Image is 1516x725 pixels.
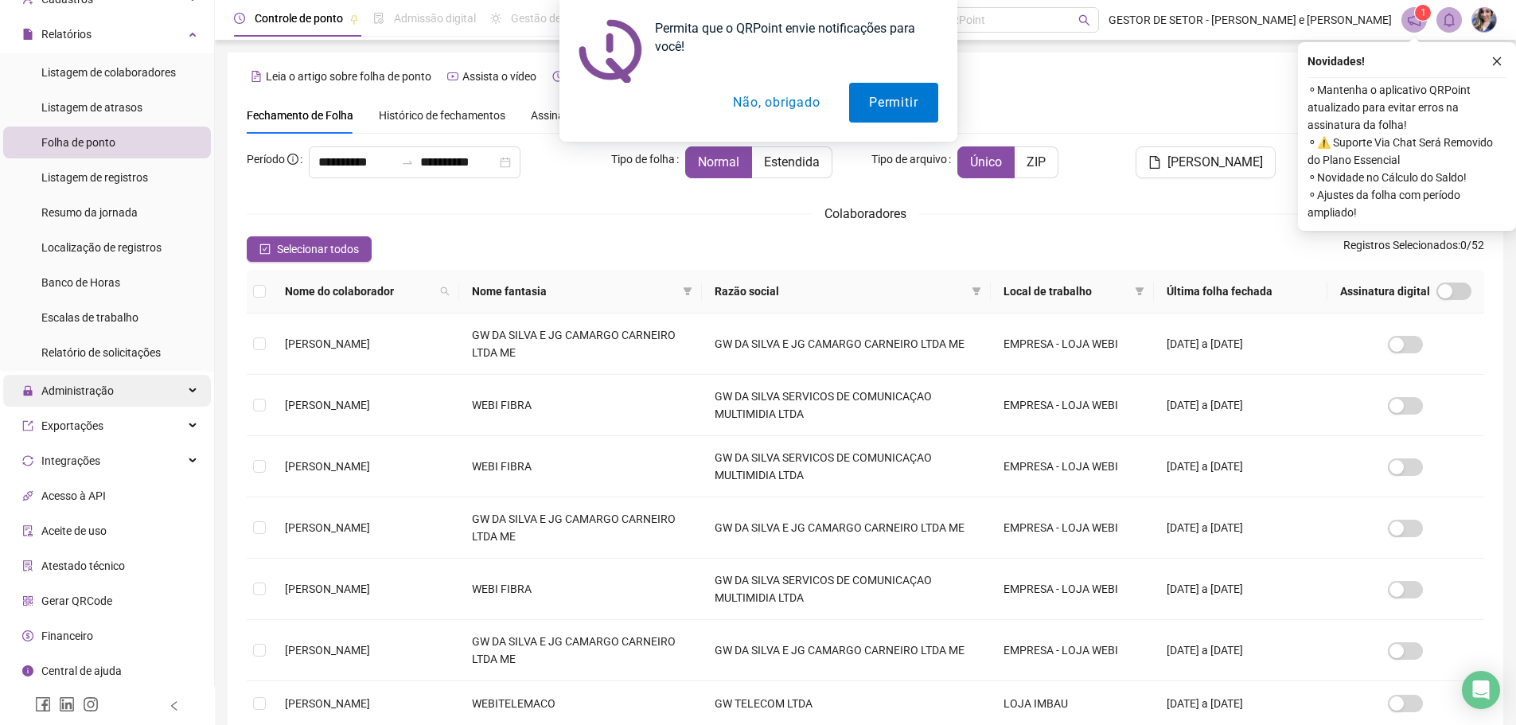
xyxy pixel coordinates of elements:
span: swap-right [401,156,414,169]
td: EMPRESA - LOJA WEBI [991,620,1154,681]
td: GW DA SILVA SERVICOS DE COMUNICAÇAO MULTIMIDIA LTDA [702,375,991,436]
td: GW DA SILVA E JG CAMARGO CARNEIRO LTDA ME [459,620,702,681]
span: filter [968,279,984,303]
td: [DATE] a [DATE] [1154,314,1327,375]
td: WEBI FIBRA [459,375,702,436]
span: to [401,156,414,169]
td: WEBI FIBRA [459,559,702,620]
span: : 0 / 52 [1343,236,1484,262]
td: GW DA SILVA E JG CAMARGO CARNEIRO LTDA ME [702,497,991,559]
span: ZIP [1027,154,1046,170]
span: ⚬ Ajustes da folha com período ampliado! [1308,186,1506,221]
td: EMPRESA - LOJA WEBI [991,497,1154,559]
span: Central de ajuda [41,665,122,677]
span: search [437,279,453,303]
span: Estendida [764,154,820,170]
span: left [169,700,180,711]
td: GW DA SILVA E JG CAMARGO CARNEIRO LTDA ME [702,314,991,375]
span: solution [22,560,33,571]
span: Relatório de solicitações [41,346,161,359]
th: Última folha fechada [1154,270,1327,314]
span: filter [1132,279,1148,303]
span: filter [1135,286,1144,296]
span: Gerar QRCode [41,594,112,607]
span: Assinatura digital [1340,283,1430,300]
span: filter [972,286,981,296]
span: Local de trabalho [1004,283,1128,300]
span: Listagem de registros [41,171,148,184]
span: [PERSON_NAME] [285,399,370,411]
span: audit [22,525,33,536]
span: Razão social [715,283,965,300]
span: Aceite de uso [41,524,107,537]
td: EMPRESA - LOJA WEBI [991,559,1154,620]
span: search [440,286,450,296]
span: export [22,420,33,431]
span: [PERSON_NAME] [285,337,370,350]
span: Integrações [41,454,100,467]
span: Colaboradores [824,206,906,221]
span: Nome fantasia [472,283,676,300]
td: GW DA SILVA E JG CAMARGO CARNEIRO LTDA ME [459,314,702,375]
span: Registros Selecionados [1343,239,1458,251]
span: Tipo de folha [611,150,675,168]
span: Acesso à API [41,489,106,502]
span: Folha de ponto [41,136,115,149]
span: [PERSON_NAME] [285,460,370,473]
img: notification icon [579,19,642,83]
div: Open Intercom Messenger [1462,671,1500,709]
td: EMPRESA - LOJA WEBI [991,314,1154,375]
span: linkedin [59,696,75,712]
span: ⚬ ⚠️ Suporte Via Chat Será Removido do Plano Essencial [1308,134,1506,169]
span: [PERSON_NAME] [285,521,370,534]
span: Único [970,154,1002,170]
span: Localização de registros [41,241,162,254]
span: [PERSON_NAME] [285,644,370,657]
td: GW DA SILVA E JG CAMARGO CARNEIRO LTDA ME [702,620,991,681]
span: Escalas de trabalho [41,311,138,324]
span: Resumo da jornada [41,206,138,219]
span: info-circle [22,665,33,676]
span: [PERSON_NAME] [285,697,370,710]
span: Selecionar todos [277,240,359,258]
td: [DATE] a [DATE] [1154,436,1327,497]
td: [DATE] a [DATE] [1154,620,1327,681]
span: instagram [83,696,99,712]
span: [PERSON_NAME] [285,583,370,595]
span: filter [680,279,696,303]
span: dollar [22,630,33,641]
span: Nome do colaborador [285,283,434,300]
span: api [22,490,33,501]
span: sync [22,455,33,466]
button: Selecionar todos [247,236,372,262]
span: info-circle [287,154,298,165]
td: GW DA SILVA E JG CAMARGO CARNEIRO LTDA ME [459,497,702,559]
button: [PERSON_NAME] [1136,146,1276,178]
span: facebook [35,696,51,712]
span: ⚬ Novidade no Cálculo do Saldo! [1308,169,1506,186]
span: lock [22,385,33,396]
td: GW DA SILVA SERVICOS DE COMUNICAÇAO MULTIMIDIA LTDA [702,436,991,497]
span: file [1148,156,1161,169]
button: Permitir [849,83,937,123]
div: Permita que o QRPoint envie notificações para você! [642,19,938,56]
span: Normal [698,154,739,170]
span: Atestado técnico [41,559,125,572]
span: filter [683,286,692,296]
td: [DATE] a [DATE] [1154,559,1327,620]
span: Financeiro [41,630,93,642]
span: Banco de Horas [41,276,120,289]
span: Período [247,153,285,166]
span: Tipo de arquivo [871,150,947,168]
span: [PERSON_NAME] [1167,153,1263,172]
span: Administração [41,384,114,397]
td: [DATE] a [DATE] [1154,375,1327,436]
button: Não, obrigado [713,83,840,123]
td: EMPRESA - LOJA WEBI [991,375,1154,436]
td: GW DA SILVA SERVICOS DE COMUNICAÇAO MULTIMIDIA LTDA [702,559,991,620]
span: qrcode [22,595,33,606]
span: check-square [259,244,271,255]
span: Exportações [41,419,103,432]
td: EMPRESA - LOJA WEBI [991,436,1154,497]
td: [DATE] a [DATE] [1154,497,1327,559]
